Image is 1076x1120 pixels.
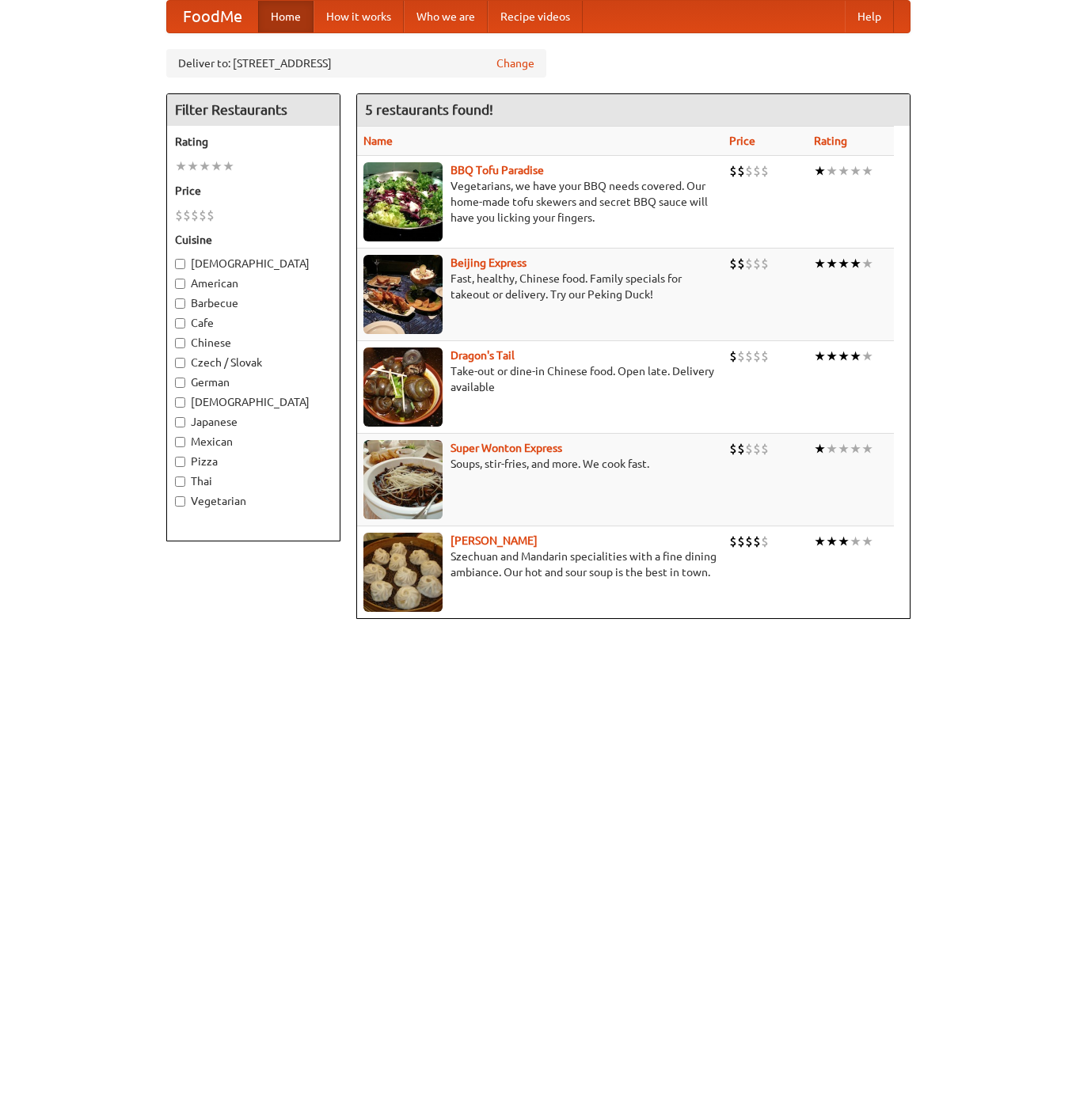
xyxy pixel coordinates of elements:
[761,347,769,365] li: $
[745,162,753,180] li: $
[451,534,538,547] a: [PERSON_NAME]
[175,496,185,507] input: Vegetarian
[363,549,717,580] p: Szechuan and Mandarin specialities with a fine dining ambiance. Our hot and sour soup is the best...
[175,394,332,410] label: [DEMOGRAPHIC_DATA]
[737,255,745,272] li: $
[496,55,534,71] a: Change
[761,255,769,272] li: $
[363,440,443,519] img: superwonton.jpg
[814,533,826,550] li: ★
[175,397,185,408] input: [DEMOGRAPHIC_DATA]
[175,275,332,291] label: American
[729,255,737,272] li: $
[850,347,861,365] li: ★
[850,162,861,180] li: ★
[365,102,493,117] ng-pluralize: 5 restaurants found!
[761,440,769,457] li: $
[222,158,234,175] li: ★
[737,162,745,180] li: $
[363,271,717,302] p: Fast, healthy, Chinese food. Family specials for takeout or delivery. Try our Peking Duck!
[175,374,332,390] label: German
[826,255,838,272] li: ★
[838,533,850,550] li: ★
[175,457,185,467] input: Pizza
[175,298,185,309] input: Barbecue
[258,1,314,32] a: Home
[838,440,850,457] li: ★
[175,355,332,370] label: Czech / Slovak
[814,255,826,272] li: ★
[363,456,717,472] p: Soups, stir-fries, and more. We cook fast.
[199,207,207,224] li: $
[175,134,332,150] h5: Rating
[175,207,183,224] li: $
[187,158,199,175] li: ★
[175,279,185,289] input: American
[175,476,185,487] input: Thai
[745,440,753,457] li: $
[838,255,850,272] li: ★
[745,347,753,365] li: $
[363,135,393,147] a: Name
[191,207,199,224] li: $
[861,255,873,272] li: ★
[175,259,185,269] input: [DEMOGRAPHIC_DATA]
[826,533,838,550] li: ★
[451,349,515,362] a: Dragon's Tail
[363,162,443,241] img: tofuparadise.jpg
[199,158,211,175] li: ★
[814,347,826,365] li: ★
[838,162,850,180] li: ★
[451,256,527,269] a: Beijing Express
[175,454,332,469] label: Pizza
[826,347,838,365] li: ★
[451,442,562,454] a: Super Wonton Express
[175,378,185,388] input: German
[175,232,332,248] h5: Cuisine
[814,162,826,180] li: ★
[861,533,873,550] li: ★
[363,255,443,334] img: beijing.jpg
[314,1,404,32] a: How it works
[363,533,443,612] img: shandong.jpg
[761,533,769,550] li: $
[175,338,185,348] input: Chinese
[753,440,761,457] li: $
[753,162,761,180] li: $
[211,158,222,175] li: ★
[451,164,544,177] a: BBQ Tofu Paradise
[363,363,717,395] p: Take-out or dine-in Chinese food. Open late. Delivery available
[175,473,332,489] label: Thai
[175,358,185,368] input: Czech / Slovak
[175,158,187,175] li: ★
[183,207,191,224] li: $
[167,1,258,32] a: FoodMe
[850,533,861,550] li: ★
[175,295,332,311] label: Barbecue
[175,417,185,427] input: Japanese
[753,533,761,550] li: $
[729,135,755,147] a: Price
[175,437,185,447] input: Mexican
[737,440,745,457] li: $
[861,440,873,457] li: ★
[845,1,894,32] a: Help
[814,135,847,147] a: Rating
[753,347,761,365] li: $
[826,162,838,180] li: ★
[745,533,753,550] li: $
[861,347,873,365] li: ★
[753,255,761,272] li: $
[729,533,737,550] li: $
[826,440,838,457] li: ★
[363,347,443,427] img: dragon.jpg
[814,440,826,457] li: ★
[175,315,332,331] label: Cafe
[838,347,850,365] li: ★
[488,1,583,32] a: Recipe videos
[729,162,737,180] li: $
[737,347,745,365] li: $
